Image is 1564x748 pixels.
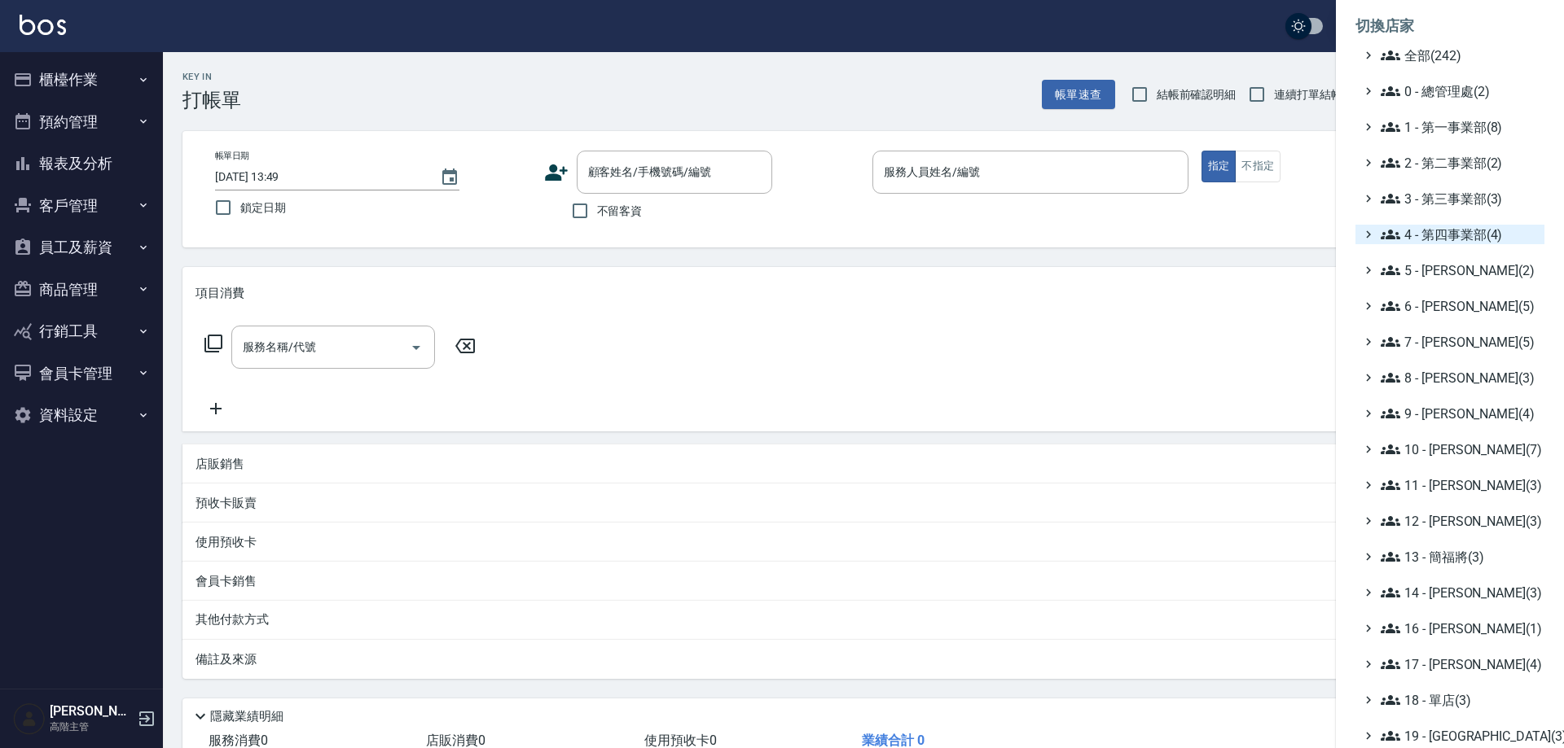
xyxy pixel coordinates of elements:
[1381,726,1538,746] span: 19 - [GEOGRAPHIC_DATA](3)
[1381,153,1538,173] span: 2 - 第二事業部(2)
[1381,117,1538,137] span: 1 - 第一事業部(8)
[1381,619,1538,638] span: 16 - [PERSON_NAME](1)
[1381,547,1538,566] span: 13 - 簡福將(3)
[1381,511,1538,531] span: 12 - [PERSON_NAME](3)
[1381,225,1538,244] span: 4 - 第四事業部(4)
[1381,690,1538,710] span: 18 - 單店(3)
[1381,440,1538,459] span: 10 - [PERSON_NAME](7)
[1381,332,1538,352] span: 7 - [PERSON_NAME](5)
[1355,7,1544,46] li: 切換店家
[1381,404,1538,423] span: 9 - [PERSON_NAME](4)
[1381,368,1538,387] span: 8 - [PERSON_NAME](3)
[1381,475,1538,495] span: 11 - [PERSON_NAME](3)
[1381,583,1538,602] span: 14 - [PERSON_NAME](3)
[1381,46,1538,65] span: 全部(242)
[1381,654,1538,674] span: 17 - [PERSON_NAME](4)
[1381,189,1538,208] span: 3 - 第三事業部(3)
[1381,296,1538,316] span: 6 - [PERSON_NAME](5)
[1381,81,1538,101] span: 0 - 總管理處(2)
[1381,260,1538,280] span: 5 - [PERSON_NAME](2)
